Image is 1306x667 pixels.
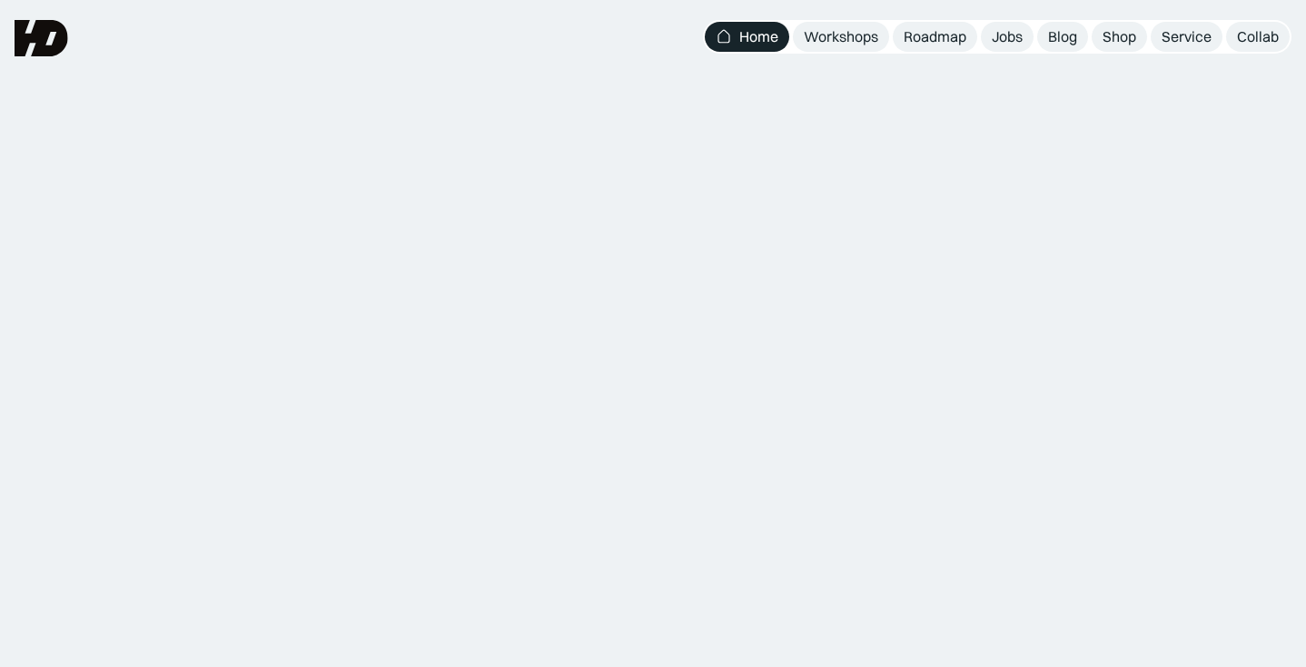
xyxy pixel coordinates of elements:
[804,27,878,46] div: Workshops
[1226,22,1290,52] a: Collab
[1151,22,1222,52] a: Service
[1037,22,1088,52] a: Blog
[981,22,1034,52] a: Jobs
[904,27,966,46] div: Roadmap
[1103,27,1136,46] div: Shop
[893,22,977,52] a: Roadmap
[739,27,778,46] div: Home
[705,22,789,52] a: Home
[1162,27,1212,46] div: Service
[793,22,889,52] a: Workshops
[1048,27,1077,46] div: Blog
[992,27,1023,46] div: Jobs
[1237,27,1279,46] div: Collab
[1092,22,1147,52] a: Shop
